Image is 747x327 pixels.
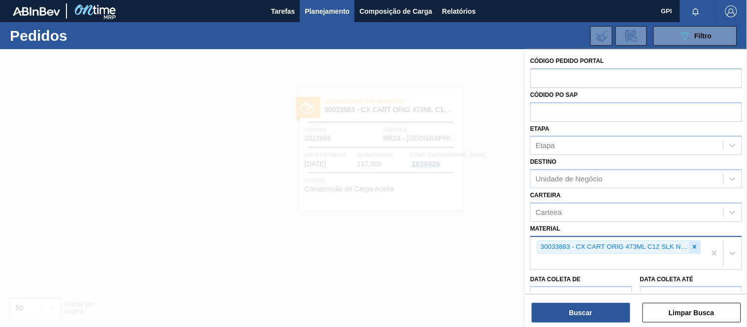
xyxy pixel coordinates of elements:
[590,26,613,46] div: Importar Negociações dos Pedidos
[653,26,737,46] button: Filtro
[536,142,555,150] div: Etapa
[530,225,560,232] label: Material
[530,192,561,199] label: Carteira
[530,286,632,306] input: dd/mm/yyyy
[13,7,60,16] img: TNhmsLtSVTkK8tSr43FrP2fwEKptu5GPRR3wAAAABJRU5ErkJggg==
[695,32,712,40] span: Filtro
[530,125,550,132] label: Etapa
[10,30,151,41] h1: Pedidos
[640,286,742,306] input: dd/mm/yyyy
[640,276,693,283] label: Data coleta até
[616,26,647,46] div: Solicitação de Revisão de Pedidos
[359,5,432,17] span: Composição de Carga
[305,5,350,17] span: Planejamento
[530,91,578,98] label: Códido PO SAP
[442,5,476,17] span: Relatórios
[536,175,603,183] div: Unidade de Negócio
[725,5,737,17] img: Logout
[530,58,604,64] label: Código Pedido Portal
[530,158,556,165] label: Destino
[680,4,712,18] button: Notificações
[536,208,562,216] div: Carteira
[530,276,581,283] label: Data coleta de
[538,241,689,253] div: 30033883 - CX CART ORIG 473ML C12 SLK NIV24
[271,5,295,17] span: Tarefas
